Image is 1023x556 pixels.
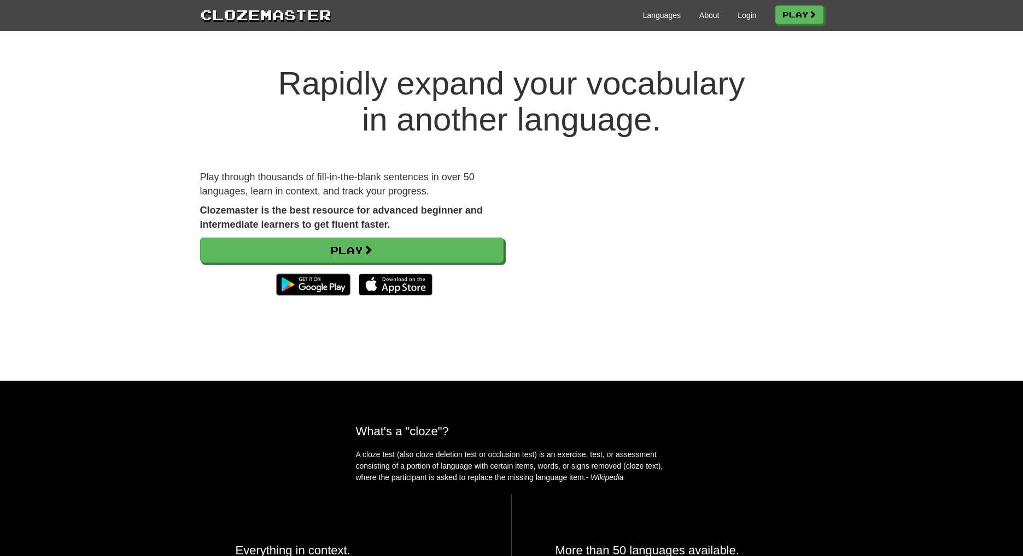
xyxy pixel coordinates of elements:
img: Download_on_the_App_Store_Badge_US-UK_135x40-25178aeef6eb6b83b96f5f2d004eda3bffbb37122de64afbaef7... [359,274,432,295]
a: Play [200,238,504,263]
p: Play through thousands of fill-in-the-blank sentences in over 50 languages, learn in context, and... [200,170,504,198]
p: A cloze test (also cloze deletion test or occlusion test) is an exercise, test, or assessment con... [356,449,668,483]
strong: Clozemaster is the best resource for advanced beginner and intermediate learners to get fluent fa... [200,205,483,230]
h2: What's a "cloze"? [356,424,668,438]
img: Get it on Google Play [271,268,355,301]
a: About [699,10,720,21]
a: Languages [643,10,681,21]
a: Clozemaster [200,4,331,25]
a: Login [738,10,756,21]
a: Play [775,5,823,24]
em: - Wikipedia [586,473,624,482]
